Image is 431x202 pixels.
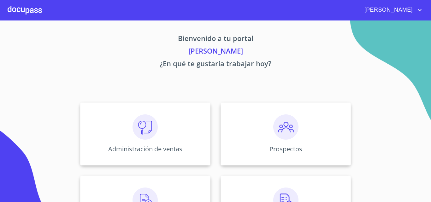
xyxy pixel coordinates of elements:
button: account of current user [360,5,423,15]
p: Administración de ventas [108,145,182,153]
img: prospectos.png [273,114,298,140]
p: [PERSON_NAME] [21,46,410,58]
img: consulta.png [133,114,158,140]
span: [PERSON_NAME] [360,5,416,15]
p: ¿En qué te gustaría trabajar hoy? [21,58,410,71]
p: Bienvenido a tu portal [21,33,410,46]
p: Prospectos [269,145,302,153]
